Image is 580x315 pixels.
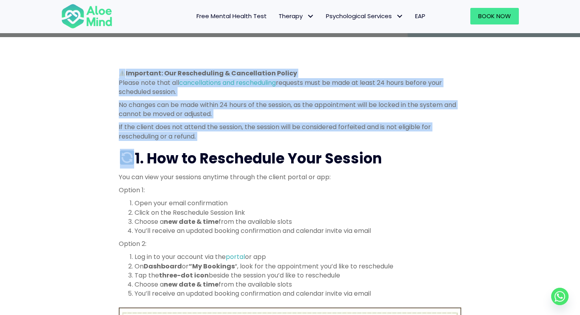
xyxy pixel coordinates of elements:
a: portal [226,252,245,261]
nav: Menu [123,8,431,24]
strong: new date & time [164,217,219,226]
strong: new date & time [164,280,219,289]
p: Option 1: [119,186,461,195]
img: ⚠️ [119,70,125,76]
span: Book Now [478,12,511,20]
strong: Dashboard [144,262,182,271]
p: Please note that all requests must be made at least 24 hours before your scheduled session. [119,69,461,96]
h2: 1. How to Reschedule Your Session [119,149,461,169]
p: No changes can be made within 24 hours of the session, as the appointment will be locked in the s... [119,100,461,118]
span: Therapy: submenu [305,11,316,22]
span: Psychological Services [326,12,403,20]
img: Aloe mind Logo [61,3,112,29]
span: Free Mental Health Test [196,12,267,20]
p: If the client does not attend the session, the session will be considered forfeited and is not el... [119,122,461,141]
a: Book Now [470,8,519,24]
a: cancellations and rescheduling [179,78,276,87]
a: Free Mental Health Test [191,8,273,24]
p: You can view your sessions anytime through the client portal or app: [119,172,461,182]
a: EAP [409,8,431,24]
a: TherapyTherapy: submenu [273,8,320,24]
li: You’ll receive an updated booking confirmation and calendar invite via email [135,289,461,298]
span: Therapy [279,12,314,20]
img: 🔄 [120,150,134,165]
strong: three-dot icon [159,271,209,280]
li: Open your email confirmation [135,199,461,208]
strong: Important: Our Rescheduling & Cancellation Policy [119,69,297,78]
li: Choose a from the available slots [135,280,461,289]
p: Option 2: [119,239,461,248]
li: Log in to your account via the or app [135,252,461,261]
li: Click on the Reschedule Session link [135,208,461,217]
span: Psychological Services: submenu [394,11,405,22]
span: EAP [415,12,425,20]
li: Choose a from the available slots [135,217,461,226]
a: Psychological ServicesPsychological Services: submenu [320,8,409,24]
li: Tap the beside the session you’d like to reschedule [135,271,461,280]
li: On or “, look for the appointment you’d like to reschedule [135,262,461,271]
li: You’ll receive an updated booking confirmation and calendar invite via email [135,226,461,235]
strong: “My Bookings [189,262,235,271]
a: Whatsapp [551,288,569,305]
